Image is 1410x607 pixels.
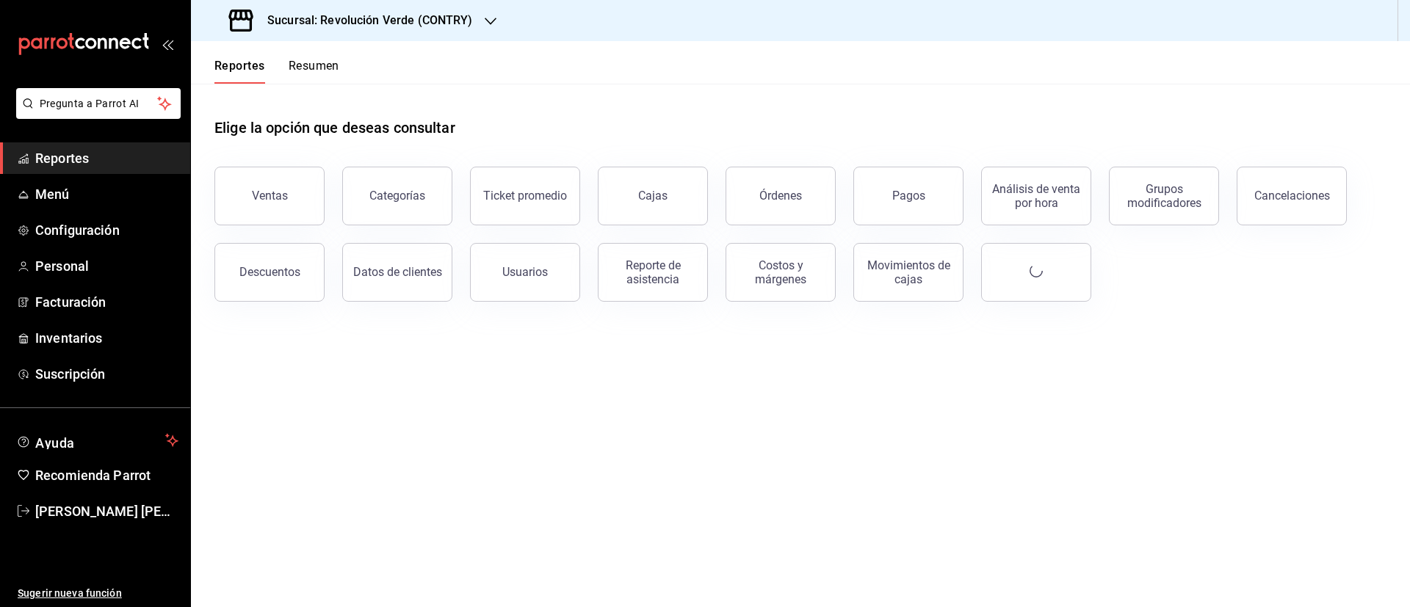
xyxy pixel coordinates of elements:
[214,167,325,225] button: Ventas
[252,189,288,203] div: Ventas
[598,167,708,225] button: Cajas
[35,432,159,449] span: Ayuda
[35,465,178,485] span: Recomienda Parrot
[470,243,580,302] button: Usuarios
[853,167,963,225] button: Pagos
[256,12,473,29] h3: Sucursal: Revolución Verde (CONTRY)
[991,182,1082,210] div: Análisis de venta por hora
[638,189,668,203] div: Cajas
[35,328,178,348] span: Inventarios
[726,167,836,225] button: Órdenes
[16,88,181,119] button: Pregunta a Parrot AI
[214,117,455,139] h1: Elige la opción que deseas consultar
[35,364,178,384] span: Suscripción
[35,184,178,204] span: Menú
[342,243,452,302] button: Datos de clientes
[369,189,425,203] div: Categorías
[35,256,178,276] span: Personal
[35,220,178,240] span: Configuración
[470,167,580,225] button: Ticket promedio
[239,265,300,279] div: Descuentos
[1118,182,1210,210] div: Grupos modificadores
[726,243,836,302] button: Costos y márgenes
[18,586,178,601] span: Sugerir nueva función
[353,265,442,279] div: Datos de clientes
[1254,189,1330,203] div: Cancelaciones
[598,243,708,302] button: Reporte de asistencia
[735,258,826,286] div: Costos y márgenes
[759,189,802,203] div: Órdenes
[214,59,265,84] button: Reportes
[214,59,339,84] div: navigation tabs
[289,59,339,84] button: Resumen
[10,106,181,122] a: Pregunta a Parrot AI
[35,292,178,312] span: Facturación
[483,189,567,203] div: Ticket promedio
[502,265,548,279] div: Usuarios
[1237,167,1347,225] button: Cancelaciones
[162,38,173,50] button: open_drawer_menu
[342,167,452,225] button: Categorías
[853,243,963,302] button: Movimientos de cajas
[35,148,178,168] span: Reportes
[1109,167,1219,225] button: Grupos modificadores
[214,243,325,302] button: Descuentos
[892,189,925,203] div: Pagos
[40,96,158,112] span: Pregunta a Parrot AI
[607,258,698,286] div: Reporte de asistencia
[863,258,954,286] div: Movimientos de cajas
[981,167,1091,225] button: Análisis de venta por hora
[35,501,178,521] span: [PERSON_NAME] [PERSON_NAME]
